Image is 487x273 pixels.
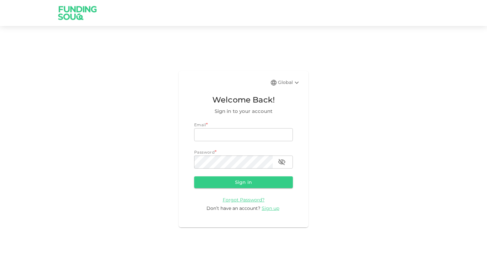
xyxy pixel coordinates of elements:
span: Don’t have an account? [206,205,260,211]
span: Password [194,150,215,155]
input: email [194,128,293,141]
span: Welcome Back! [194,94,293,106]
span: Email [194,122,206,127]
span: Sign up [262,205,279,211]
div: Global [278,79,301,87]
button: Sign in [194,176,293,188]
span: Sign in to your account [194,107,293,115]
input: password [194,156,273,169]
a: Forgot Password? [223,197,265,203]
span: Forgot Password? [223,197,265,203]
